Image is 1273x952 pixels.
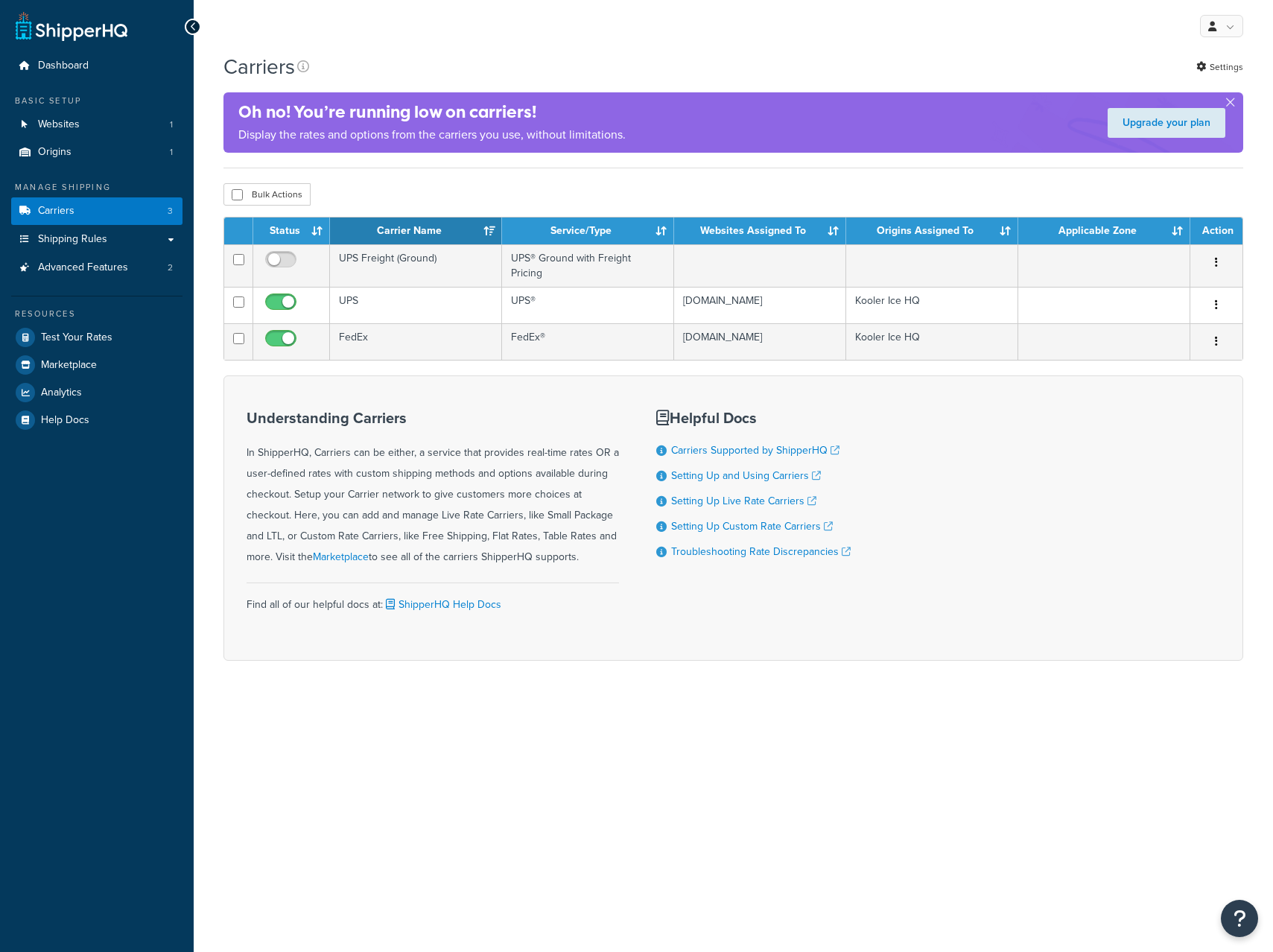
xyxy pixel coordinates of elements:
[170,146,173,159] span: 1
[11,308,182,320] div: Resources
[671,493,816,509] a: Setting Up Live Rate Carriers
[330,244,502,287] td: UPS Freight (Ground)
[846,218,1018,244] th: Origins Assigned To: activate to sort column ascending
[223,52,295,81] h1: Carriers
[502,323,674,360] td: FedEx®
[330,218,502,244] th: Carrier Name: activate to sort column ascending
[38,146,72,159] span: Origins
[11,324,182,351] a: Test Your Rates
[168,205,173,218] span: 3
[846,287,1018,323] td: Kooler Ice HQ
[11,181,182,194] div: Manage Shipping
[330,287,502,323] td: UPS
[11,111,182,139] a: Websites 1
[502,218,674,244] th: Service/Type: activate to sort column ascending
[41,331,112,344] span: Test Your Rates
[38,118,80,131] span: Websites
[247,583,619,615] div: Find all of our helpful docs at:
[674,323,846,360] td: [DOMAIN_NAME]
[38,261,128,274] span: Advanced Features
[168,261,173,274] span: 2
[11,111,182,139] li: Websites
[313,549,369,565] a: Marketplace
[1221,900,1258,937] button: Open Resource Center
[38,233,107,246] span: Shipping Rules
[11,352,182,378] a: Marketplace
[16,11,127,41] a: ShipperHQ Home
[238,124,626,145] p: Display the rates and options from the carriers you use, without limitations.
[41,387,82,399] span: Analytics
[1108,108,1225,138] a: Upgrade your plan
[11,254,182,282] li: Advanced Features
[1196,57,1243,77] a: Settings
[247,410,619,426] h3: Understanding Carriers
[238,100,626,124] h4: Oh no! You’re running low on carriers!
[38,205,74,218] span: Carriers
[247,410,619,568] div: In ShipperHQ, Carriers can be either, a service that provides real-time rates OR a user-defined r...
[674,287,846,323] td: [DOMAIN_NAME]
[223,183,311,206] button: Bulk Actions
[253,218,330,244] th: Status: activate to sort column ascending
[846,323,1018,360] td: Kooler Ice HQ
[38,60,89,72] span: Dashboard
[11,52,182,80] a: Dashboard
[41,414,89,427] span: Help Docs
[502,287,674,323] td: UPS®
[11,254,182,282] a: Advanced Features 2
[11,95,182,107] div: Basic Setup
[671,544,851,559] a: Troubleshooting Rate Discrepancies
[11,197,182,225] li: Carriers
[11,407,182,434] a: Help Docs
[656,410,851,426] h3: Helpful Docs
[1190,218,1242,244] th: Action
[170,118,173,131] span: 1
[671,468,821,483] a: Setting Up and Using Carriers
[674,218,846,244] th: Websites Assigned To: activate to sort column ascending
[11,139,182,166] a: Origins 1
[330,323,502,360] td: FedEx
[11,226,182,253] a: Shipping Rules
[11,139,182,166] li: Origins
[671,442,839,458] a: Carriers Supported by ShipperHQ
[41,359,97,372] span: Marketplace
[383,597,501,612] a: ShipperHQ Help Docs
[1018,218,1190,244] th: Applicable Zone: activate to sort column ascending
[502,244,674,287] td: UPS® Ground with Freight Pricing
[11,379,182,406] a: Analytics
[671,518,833,534] a: Setting Up Custom Rate Carriers
[11,197,182,225] a: Carriers 3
